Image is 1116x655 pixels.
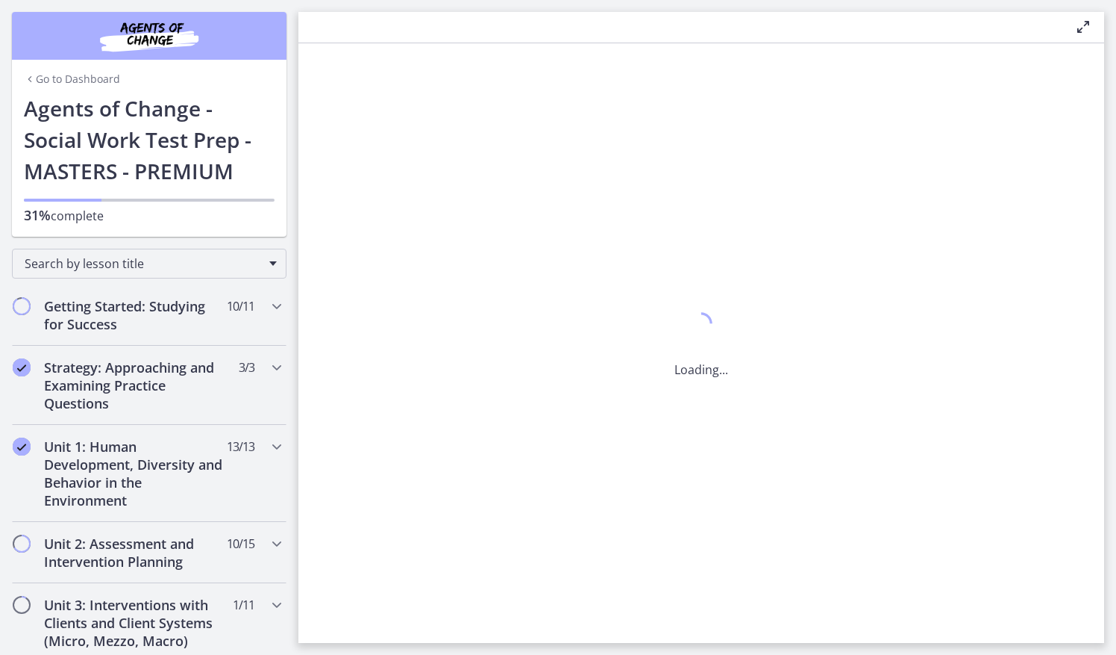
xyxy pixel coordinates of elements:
[44,596,226,650] h2: Unit 3: Interventions with Clients and Client Systems (Micro, Mezzo, Macro)
[44,297,226,333] h2: Getting Started: Studying for Success
[227,535,254,553] span: 10 / 15
[25,255,262,272] span: Search by lesson title
[13,358,31,376] i: Completed
[24,206,275,225] p: complete
[60,18,239,54] img: Agents of Change
[13,438,31,456] i: Completed
[24,72,120,87] a: Go to Dashboard
[44,535,226,571] h2: Unit 2: Assessment and Intervention Planning
[44,358,226,412] h2: Strategy: Approaching and Examining Practice Questions
[24,93,275,187] h1: Agents of Change - Social Work Test Prep - MASTERS - PREMIUM
[227,438,254,456] span: 13 / 13
[233,596,254,614] span: 1 / 11
[24,206,51,224] span: 31%
[239,358,254,376] span: 3 / 3
[674,308,728,343] div: 1
[44,438,226,509] h2: Unit 1: Human Development, Diversity and Behavior in the Environment
[674,361,728,379] p: Loading...
[227,297,254,315] span: 10 / 11
[12,249,286,279] div: Search by lesson title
